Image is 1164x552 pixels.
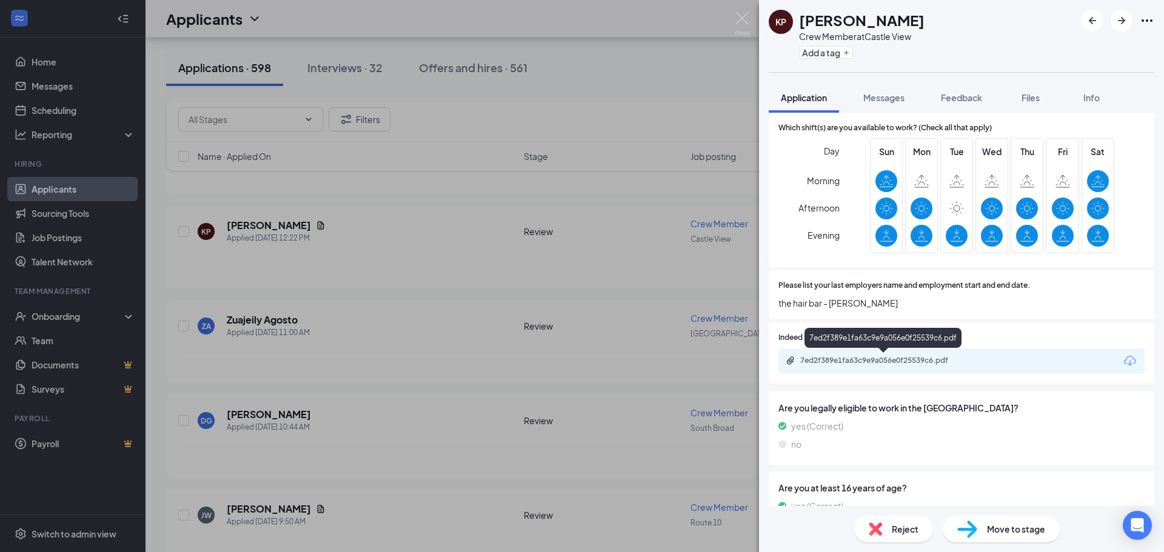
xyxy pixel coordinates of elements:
[1022,92,1040,103] span: Files
[1085,13,1100,28] svg: ArrowLeftNew
[941,92,982,103] span: Feedback
[775,16,786,28] div: KP
[875,145,897,158] span: Sun
[1114,13,1129,28] svg: ArrowRight
[987,522,1045,536] span: Move to stage
[778,280,1030,291] span: Please list your last employers name and employment start and end date.
[892,522,918,536] span: Reject
[946,145,968,158] span: Tue
[1082,10,1103,32] button: ArrowLeftNew
[1052,145,1074,158] span: Fri
[843,49,850,56] svg: Plus
[798,197,840,219] span: Afternoon
[1016,145,1038,158] span: Thu
[800,356,970,365] div: 7ed2f389e1fa63c9e9a056e0f25539c6.pdf
[807,170,840,191] span: Morning
[1123,354,1137,368] svg: Download
[911,145,932,158] span: Mon
[804,328,962,348] div: 7ed2f389e1fa63c9e9a056e0f25539c6.pdf
[799,10,925,30] h1: [PERSON_NAME]
[824,144,840,158] span: Day
[791,437,801,451] span: no
[808,224,840,246] span: Evening
[778,332,832,344] span: Indeed Resume
[786,356,795,365] svg: Paperclip
[799,46,853,59] button: PlusAdd a tag
[863,92,905,103] span: Messages
[791,419,843,433] span: yes (Correct)
[1111,10,1132,32] button: ArrowRight
[778,401,1145,414] span: Are you legally eligible to work in the [GEOGRAPHIC_DATA]?
[981,145,1003,158] span: Wed
[1083,92,1100,103] span: Info
[781,92,827,103] span: Application
[791,499,843,513] span: yes (Correct)
[786,356,982,367] a: Paperclip7ed2f389e1fa63c9e9a056e0f25539c6.pdf
[1087,145,1109,158] span: Sat
[778,296,1145,310] span: the hair bar - [PERSON_NAME]
[1140,13,1154,28] svg: Ellipses
[778,481,1145,494] span: Are you at least 16 years of age?
[799,30,925,42] div: Crew Member at Castle View
[778,122,992,134] span: Which shift(s) are you available to work? (Check all that apply)
[1123,511,1152,540] div: Open Intercom Messenger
